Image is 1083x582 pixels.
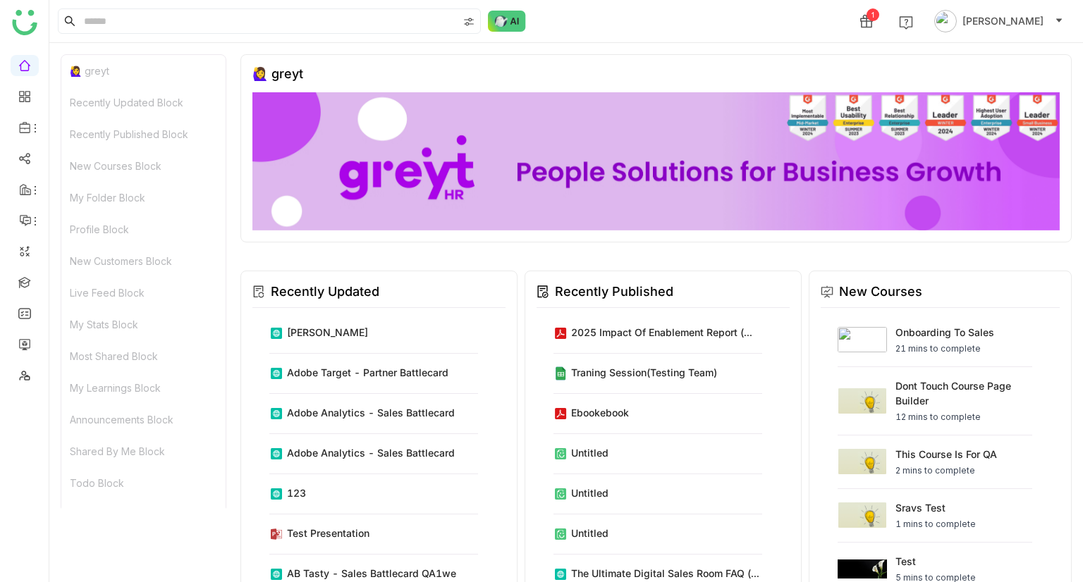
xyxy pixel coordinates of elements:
[571,325,752,340] div: 2025 Impact of Enablement Report (...
[287,526,369,540] div: Test Presentation
[287,365,448,380] div: Adobe Target - Partner Battlecard
[271,282,379,302] div: Recently Updated
[61,372,226,404] div: My Learnings Block
[252,92,1060,230] img: 68ca8a786afc163911e2cfd3
[934,10,957,32] img: avatar
[287,566,456,581] div: AB Tasty - Sales Battlecard QA1we
[61,245,226,277] div: New Customers Block
[571,405,629,420] div: ebookebook
[895,325,994,340] div: Onboarding to Sales
[962,13,1044,29] span: [PERSON_NAME]
[895,464,997,477] div: 2 mins to complete
[571,566,759,581] div: The Ultimate Digital Sales Room FAQ (...
[61,213,226,245] div: Profile Block
[61,435,226,467] div: Shared By Me Block
[61,55,226,87] div: 🙋‍♀️ greyt
[899,16,913,30] img: help.svg
[61,150,226,182] div: New Courses Block
[61,87,226,118] div: Recently Updated Block
[61,499,226,531] div: Rich Text Block
[287,325,368,340] div: [PERSON_NAME]
[61,467,226,499] div: Todo Block
[895,518,976,531] div: 1 mins to complete
[895,411,1032,423] div: 12 mins to complete
[61,277,226,309] div: Live Feed Block
[287,405,455,420] div: Adobe Analytics - Sales Battlecard
[61,118,226,150] div: Recently Published Block
[895,554,976,569] div: test
[931,10,1066,32] button: [PERSON_NAME]
[571,445,608,460] div: Untitled
[61,182,226,213] div: My Folder Block
[555,282,673,302] div: Recently Published
[61,309,226,340] div: My Stats Block
[895,378,1032,408] div: Dont touch course page builder
[252,66,303,81] div: 🙋‍♀️ greyt
[571,485,608,500] div: Untitled
[895,342,994,355] div: 21 mins to complete
[839,282,922,302] div: New Courses
[61,404,226,435] div: Announcements Block
[61,340,226,372] div: Most Shared Block
[571,365,717,380] div: Traning Session(Testing Team)
[895,447,997,462] div: This course is for QA
[12,10,37,35] img: logo
[287,485,306,500] div: 123
[488,11,526,32] img: ask-buddy-normal.svg
[895,500,976,515] div: sravs test
[571,526,608,540] div: Untitled
[287,445,455,460] div: Adobe Analytics - Sales Battlecard
[867,8,879,21] div: 1
[463,16,475,27] img: search-type.svg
